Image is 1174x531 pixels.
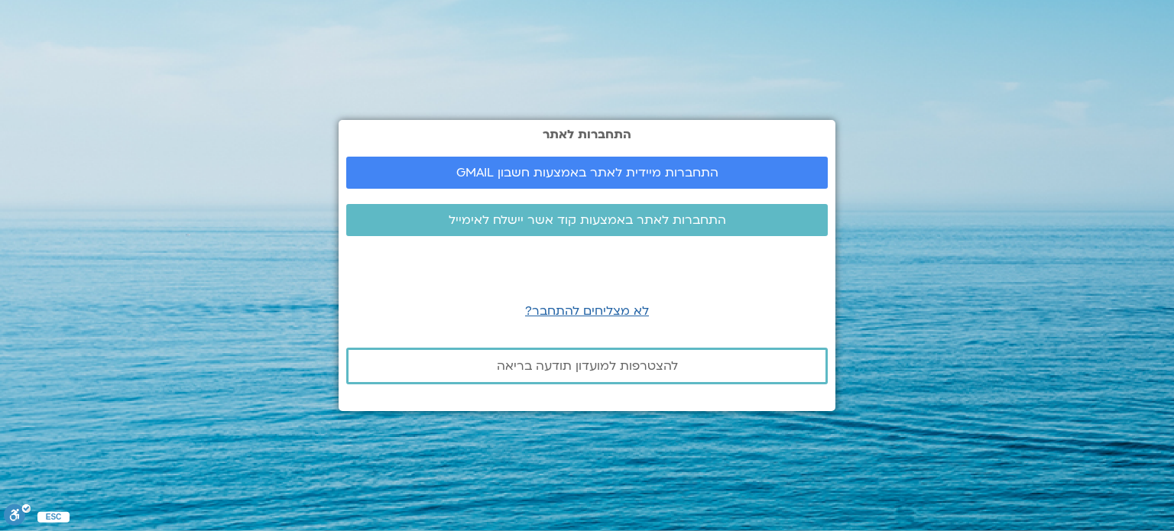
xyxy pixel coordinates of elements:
[346,204,828,236] a: התחברות לאתר באמצעות קוד אשר יישלח לאימייל
[346,128,828,141] h2: התחברות לאתר
[449,213,726,227] span: התחברות לאתר באמצעות קוד אשר יישלח לאימייל
[346,348,828,384] a: להצטרפות למועדון תודעה בריאה
[525,303,649,319] a: לא מצליחים להתחבר?
[456,166,718,180] span: התחברות מיידית לאתר באמצעות חשבון GMAIL
[346,157,828,189] a: התחברות מיידית לאתר באמצעות חשבון GMAIL
[497,359,678,373] span: להצטרפות למועדון תודעה בריאה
